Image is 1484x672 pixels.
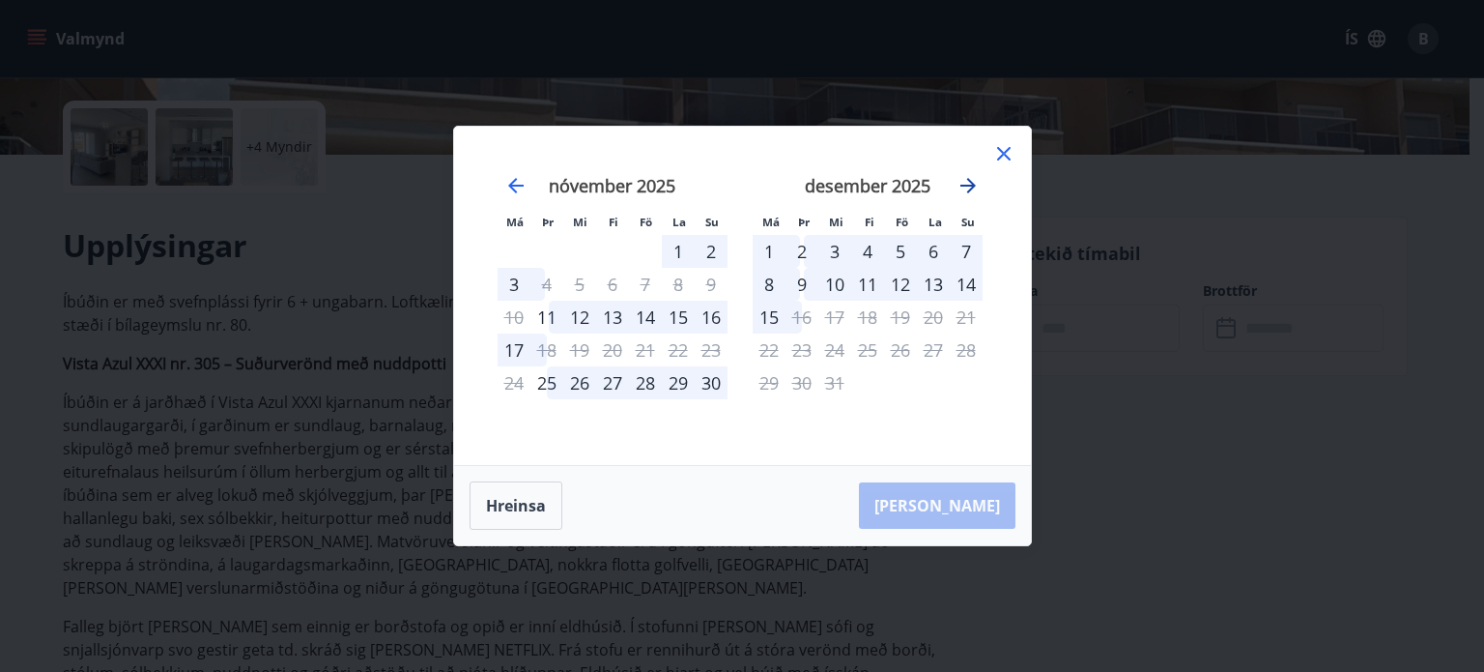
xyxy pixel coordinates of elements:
div: 7 [950,235,983,268]
strong: nóvember 2025 [549,174,675,197]
div: Move backward to switch to the previous month. [504,174,528,197]
td: Not available. sunnudagur, 23. nóvember 2025 [695,334,728,366]
div: 13 [596,301,629,334]
td: Choose fimmtudagur, 13. nóvember 2025 as your check-in date. It’s available. [596,301,629,334]
td: Not available. sunnudagur, 28. desember 2025 [950,334,983,366]
td: Choose miðvikudagur, 26. nóvember 2025 as your check-in date. It’s available. [563,366,596,399]
td: Choose laugardagur, 6. desember 2025 as your check-in date. It’s available. [917,235,950,268]
td: Choose föstudagur, 28. nóvember 2025 as your check-in date. It’s available. [629,366,662,399]
small: Mi [829,215,843,229]
div: Aðeins útritun í boði [530,334,563,366]
td: Not available. sunnudagur, 21. desember 2025 [950,301,983,334]
td: Not available. miðvikudagur, 5. nóvember 2025 [563,268,596,301]
small: La [928,215,942,229]
td: Choose laugardagur, 15. nóvember 2025 as your check-in date. It’s available. [662,301,695,334]
div: 2 [785,235,818,268]
div: 17 [498,334,530,366]
td: Not available. miðvikudagur, 31. desember 2025 [818,366,851,399]
td: Choose föstudagur, 14. nóvember 2025 as your check-in date. It’s available. [629,301,662,334]
td: Choose sunnudagur, 7. desember 2025 as your check-in date. It’s available. [950,235,983,268]
td: Choose mánudagur, 8. desember 2025 as your check-in date. It’s available. [753,268,785,301]
td: Choose föstudagur, 12. desember 2025 as your check-in date. It’s available. [884,268,917,301]
div: 11 [851,268,884,301]
td: Choose mánudagur, 15. desember 2025 as your check-in date. It’s available. [753,301,785,334]
small: Mi [573,215,587,229]
td: Not available. sunnudagur, 9. nóvember 2025 [695,268,728,301]
td: Choose fimmtudagur, 27. nóvember 2025 as your check-in date. It’s available. [596,366,629,399]
div: 27 [596,366,629,399]
div: 28 [629,366,662,399]
td: Choose mánudagur, 1. desember 2025 as your check-in date. It’s available. [753,235,785,268]
small: La [672,215,686,229]
div: 13 [917,268,950,301]
td: Not available. miðvikudagur, 24. desember 2025 [818,334,851,366]
td: Not available. miðvikudagur, 19. nóvember 2025 [563,334,596,366]
td: Not available. laugardagur, 22. nóvember 2025 [662,334,695,366]
td: Choose þriðjudagur, 11. nóvember 2025 as your check-in date. It’s available. [530,301,563,334]
td: Choose mánudagur, 17. nóvember 2025 as your check-in date. It’s available. [498,334,530,366]
td: Choose miðvikudagur, 10. desember 2025 as your check-in date. It’s available. [818,268,851,301]
div: 8 [753,268,785,301]
td: Not available. fimmtudagur, 20. nóvember 2025 [596,334,629,366]
td: Not available. laugardagur, 8. nóvember 2025 [662,268,695,301]
td: Not available. fimmtudagur, 25. desember 2025 [851,334,884,366]
div: Move forward to switch to the next month. [956,174,980,197]
td: Not available. fimmtudagur, 6. nóvember 2025 [596,268,629,301]
div: 10 [818,268,851,301]
div: 4 [851,235,884,268]
td: Choose laugardagur, 13. desember 2025 as your check-in date. It’s available. [917,268,950,301]
td: Not available. mánudagur, 29. desember 2025 [753,366,785,399]
small: Má [762,215,780,229]
div: 14 [629,301,662,334]
div: 14 [950,268,983,301]
div: 15 [753,301,785,334]
td: Choose þriðjudagur, 25. nóvember 2025 as your check-in date. It’s available. [530,366,563,399]
small: Fi [609,215,618,229]
td: Not available. föstudagur, 19. desember 2025 [884,301,917,334]
td: Not available. mánudagur, 10. nóvember 2025 [498,301,530,334]
td: Choose sunnudagur, 16. nóvember 2025 as your check-in date. It’s available. [695,301,728,334]
small: Má [506,215,524,229]
td: Not available. föstudagur, 21. nóvember 2025 [629,334,662,366]
td: Choose sunnudagur, 30. nóvember 2025 as your check-in date. It’s available. [695,366,728,399]
td: Choose miðvikudagur, 12. nóvember 2025 as your check-in date. It’s available. [563,301,596,334]
div: 6 [917,235,950,268]
td: Choose sunnudagur, 2. nóvember 2025 as your check-in date. It’s available. [695,235,728,268]
td: Not available. þriðjudagur, 18. nóvember 2025 [530,334,563,366]
td: Choose miðvikudagur, 3. desember 2025 as your check-in date. It’s available. [818,235,851,268]
small: Þr [542,215,554,229]
small: Su [705,215,719,229]
div: 26 [563,366,596,399]
div: 15 [662,301,695,334]
div: 3 [498,268,530,301]
div: 9 [785,268,818,301]
td: Choose fimmtudagur, 4. desember 2025 as your check-in date. It’s available. [851,235,884,268]
td: Choose mánudagur, 3. nóvember 2025 as your check-in date. It’s available. [498,268,530,301]
small: Fö [640,215,652,229]
td: Choose þriðjudagur, 2. desember 2025 as your check-in date. It’s available. [785,235,818,268]
div: Aðeins útritun í boði [530,268,563,301]
td: Choose föstudagur, 5. desember 2025 as your check-in date. It’s available. [884,235,917,268]
div: 1 [753,235,785,268]
td: Not available. fimmtudagur, 18. desember 2025 [851,301,884,334]
strong: desember 2025 [805,174,930,197]
td: Choose laugardagur, 1. nóvember 2025 as your check-in date. It’s available. [662,235,695,268]
td: Not available. mánudagur, 24. nóvember 2025 [498,366,530,399]
div: 5 [884,235,917,268]
td: Choose fimmtudagur, 11. desember 2025 as your check-in date. It’s available. [851,268,884,301]
td: Not available. föstudagur, 26. desember 2025 [884,334,917,366]
td: Choose laugardagur, 29. nóvember 2025 as your check-in date. It’s available. [662,366,695,399]
td: Not available. föstudagur, 7. nóvember 2025 [629,268,662,301]
td: Not available. miðvikudagur, 17. desember 2025 [818,301,851,334]
div: Aðeins innritun í boði [530,366,563,399]
td: Not available. þriðjudagur, 4. nóvember 2025 [530,268,563,301]
small: Fi [865,215,874,229]
td: Choose þriðjudagur, 9. desember 2025 as your check-in date. It’s available. [785,268,818,301]
small: Fö [896,215,908,229]
div: Calendar [477,150,1008,442]
td: Not available. þriðjudagur, 30. desember 2025 [785,366,818,399]
small: Þr [798,215,810,229]
button: Hreinsa [470,482,562,530]
td: Not available. laugardagur, 20. desember 2025 [917,301,950,334]
div: 1 [662,235,695,268]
